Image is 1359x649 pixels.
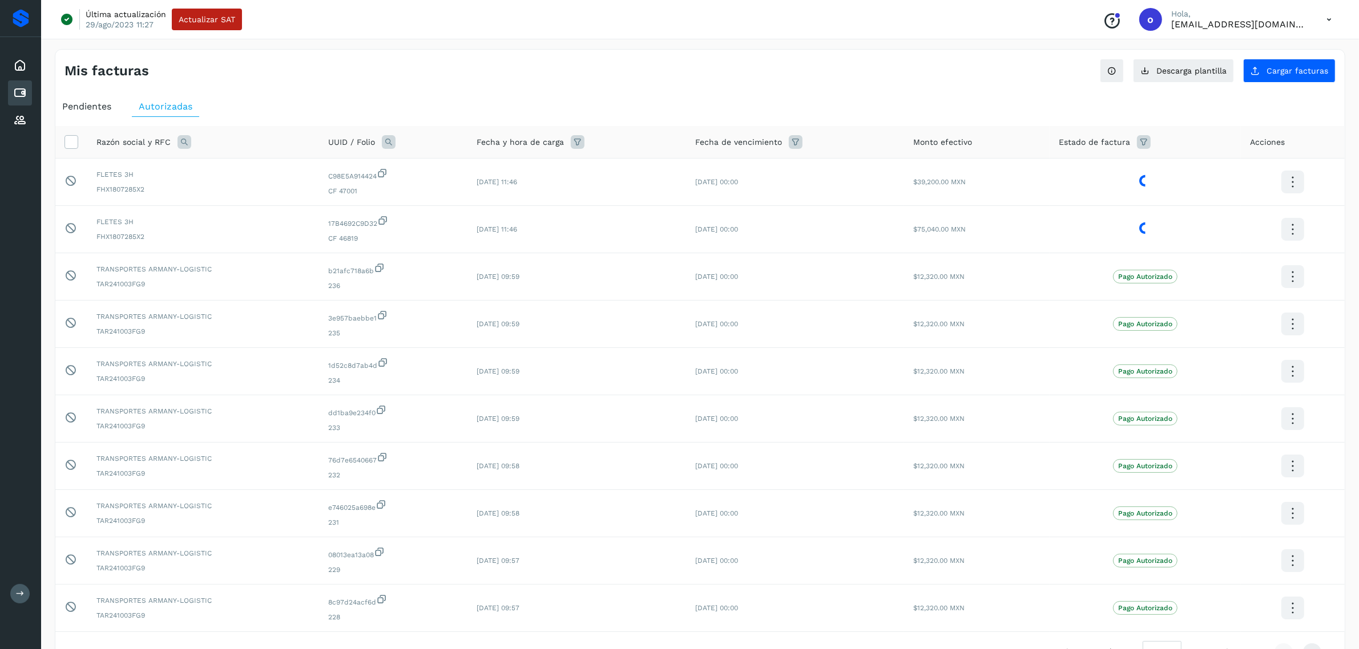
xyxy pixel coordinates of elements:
[96,595,310,606] span: TRANSPORTES ARMANY-LOGISTIC
[477,273,519,281] span: [DATE] 09:59
[96,184,310,194] span: FHX1807285X2
[1059,136,1130,148] span: Estado de factura
[695,136,782,148] span: Fecha de vencimiento
[477,415,519,423] span: [DATE] 09:59
[1171,19,1308,30] p: orlando@rfllogistics.com.mx
[96,421,310,431] span: TAR241003FG9
[913,225,966,233] span: $75,040.00 MXN
[96,326,310,336] span: TAR241003FG9
[328,423,458,433] span: 233
[96,468,310,478] span: TAR241003FG9
[328,517,458,528] span: 231
[913,178,966,186] span: $39,200.00 MXN
[1118,604,1172,612] p: Pago Autorizado
[1267,67,1328,75] span: Cargar facturas
[96,610,310,620] span: TAR241003FG9
[328,186,458,196] span: CF 47001
[1118,273,1172,281] p: Pago Autorizado
[328,404,458,418] span: dd1ba9e234f0
[328,136,375,148] span: UUID / Folio
[96,453,310,464] span: TRANSPORTES ARMANY-LOGISTIC
[8,80,32,106] div: Cuentas por pagar
[913,136,972,148] span: Monto efectivo
[477,178,517,186] span: [DATE] 11:46
[1118,320,1172,328] p: Pago Autorizado
[913,604,965,612] span: $12,320.00 MXN
[172,9,242,30] button: Actualizar SAT
[328,452,458,465] span: 76d7e6540667
[328,470,458,480] span: 232
[96,279,310,289] span: TAR241003FG9
[1118,462,1172,470] p: Pago Autorizado
[328,262,458,276] span: b21afc718a6b
[695,320,738,328] span: [DATE] 00:00
[8,53,32,78] div: Inicio
[328,215,458,229] span: 17B4692C9D32
[86,9,166,19] p: Última actualización
[913,509,965,517] span: $12,320.00 MXN
[477,367,519,375] span: [DATE] 09:59
[96,359,310,369] span: TRANSPORTES ARMANY-LOGISTIC
[913,462,965,470] span: $12,320.00 MXN
[62,101,111,112] span: Pendientes
[96,374,310,384] span: TAR241003FG9
[96,136,171,148] span: Razón social y RFC
[139,101,192,112] span: Autorizadas
[1250,136,1285,148] span: Acciones
[96,563,310,573] span: TAR241003FG9
[328,281,458,291] span: 236
[695,604,738,612] span: [DATE] 00:00
[695,367,738,375] span: [DATE] 00:00
[96,264,310,274] span: TRANSPORTES ARMANY-LOGISTIC
[913,557,965,565] span: $12,320.00 MXN
[1156,67,1227,75] span: Descarga plantilla
[96,169,310,180] span: FLETES 3H
[477,136,564,148] span: Fecha y hora de carga
[913,367,965,375] span: $12,320.00 MXN
[96,501,310,511] span: TRANSPORTES ARMANY-LOGISTIC
[8,108,32,133] div: Proveedores
[328,328,458,338] span: 235
[96,406,310,416] span: TRANSPORTES ARMANY-LOGISTIC
[96,232,310,242] span: FHX1807285X2
[477,509,519,517] span: [DATE] 09:58
[328,612,458,622] span: 228
[1118,557,1172,565] p: Pago Autorizado
[96,548,310,558] span: TRANSPORTES ARMANY-LOGISTIC
[64,63,149,79] h4: Mis facturas
[1118,367,1172,375] p: Pago Autorizado
[86,19,154,30] p: 29/ago/2023 11:27
[328,375,458,386] span: 234
[328,546,458,560] span: 08013ea13a08
[695,415,738,423] span: [DATE] 00:00
[96,217,310,227] span: FLETES 3H
[695,509,738,517] span: [DATE] 00:00
[1243,59,1336,83] button: Cargar facturas
[328,357,458,371] span: 1d52c8d7ab4d
[913,320,965,328] span: $12,320.00 MXN
[328,310,458,323] span: 3e957baebbe1
[1118,509,1172,517] p: Pago Autorizado
[695,462,738,470] span: [DATE] 00:00
[1133,59,1234,83] button: Descarga plantilla
[477,462,519,470] span: [DATE] 09:58
[1171,9,1308,19] p: Hola,
[913,415,965,423] span: $12,320.00 MXN
[328,499,458,513] span: e746025a698e
[477,604,519,612] span: [DATE] 09:57
[695,557,738,565] span: [DATE] 00:00
[1118,415,1172,423] p: Pago Autorizado
[328,594,458,607] span: 8c97d24acf6d
[695,178,738,186] span: [DATE] 00:00
[477,225,517,233] span: [DATE] 11:46
[179,15,235,23] span: Actualizar SAT
[477,557,519,565] span: [DATE] 09:57
[96,516,310,526] span: TAR241003FG9
[695,225,738,233] span: [DATE] 00:00
[695,273,738,281] span: [DATE] 00:00
[477,320,519,328] span: [DATE] 09:59
[328,168,458,181] span: C98E5A914424
[913,273,965,281] span: $12,320.00 MXN
[328,565,458,575] span: 229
